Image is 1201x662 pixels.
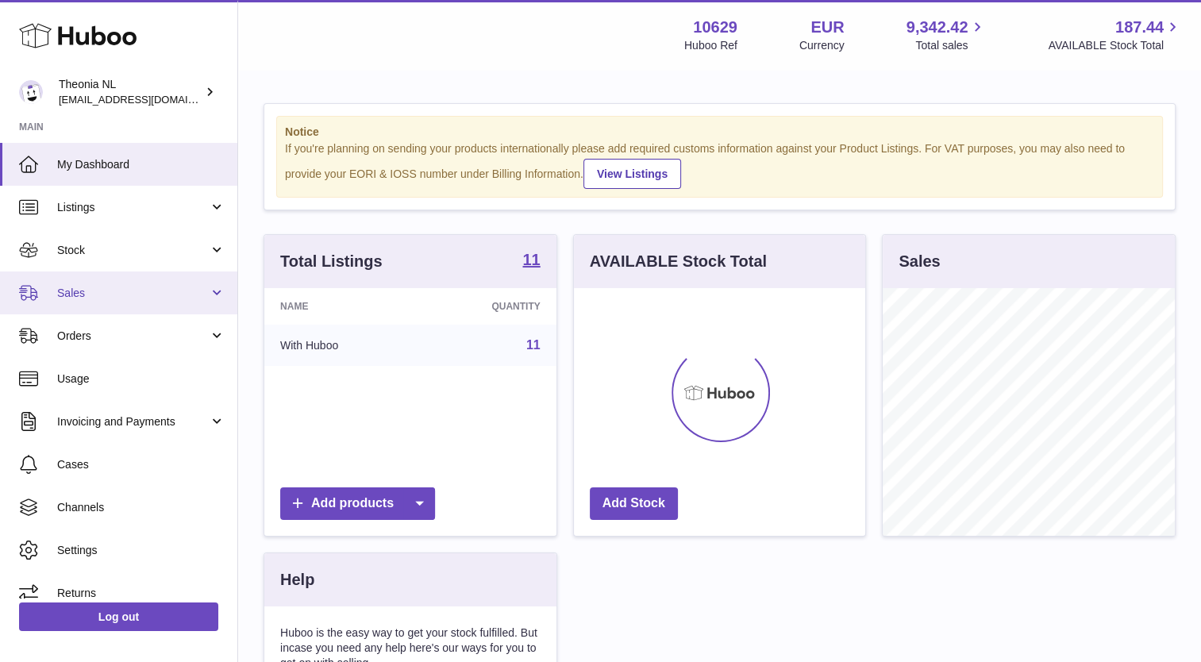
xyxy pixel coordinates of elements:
strong: 10629 [693,17,737,38]
span: Listings [57,200,209,215]
a: Add Stock [590,487,678,520]
span: Invoicing and Payments [57,414,209,429]
a: Log out [19,602,218,631]
strong: 11 [522,252,540,267]
h3: Help [280,569,314,591]
a: 11 [522,252,540,271]
th: Quantity [418,288,556,325]
span: 9,342.42 [907,17,968,38]
div: Huboo Ref [684,38,737,53]
span: Sales [57,286,209,301]
img: info@wholesomegoods.eu [19,80,43,104]
span: Settings [57,543,225,558]
a: 11 [526,338,541,352]
span: Orders [57,329,209,344]
span: 187.44 [1115,17,1164,38]
h3: Total Listings [280,251,383,272]
strong: EUR [810,17,844,38]
div: Currency [799,38,845,53]
a: 187.44 AVAILABLE Stock Total [1048,17,1182,53]
th: Name [264,288,418,325]
span: AVAILABLE Stock Total [1048,38,1182,53]
span: [EMAIL_ADDRESS][DOMAIN_NAME] [59,93,233,106]
span: Channels [57,500,225,515]
div: Theonia NL [59,77,202,107]
span: Returns [57,586,225,601]
td: With Huboo [264,325,418,366]
a: 9,342.42 Total sales [907,17,987,53]
a: Add products [280,487,435,520]
span: Usage [57,371,225,387]
span: Stock [57,243,209,258]
span: Total sales [915,38,986,53]
a: View Listings [583,159,681,189]
strong: Notice [285,125,1154,140]
div: If you're planning on sending your products internationally please add required customs informati... [285,141,1154,189]
span: My Dashboard [57,157,225,172]
span: Cases [57,457,225,472]
h3: AVAILABLE Stock Total [590,251,767,272]
h3: Sales [899,251,940,272]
